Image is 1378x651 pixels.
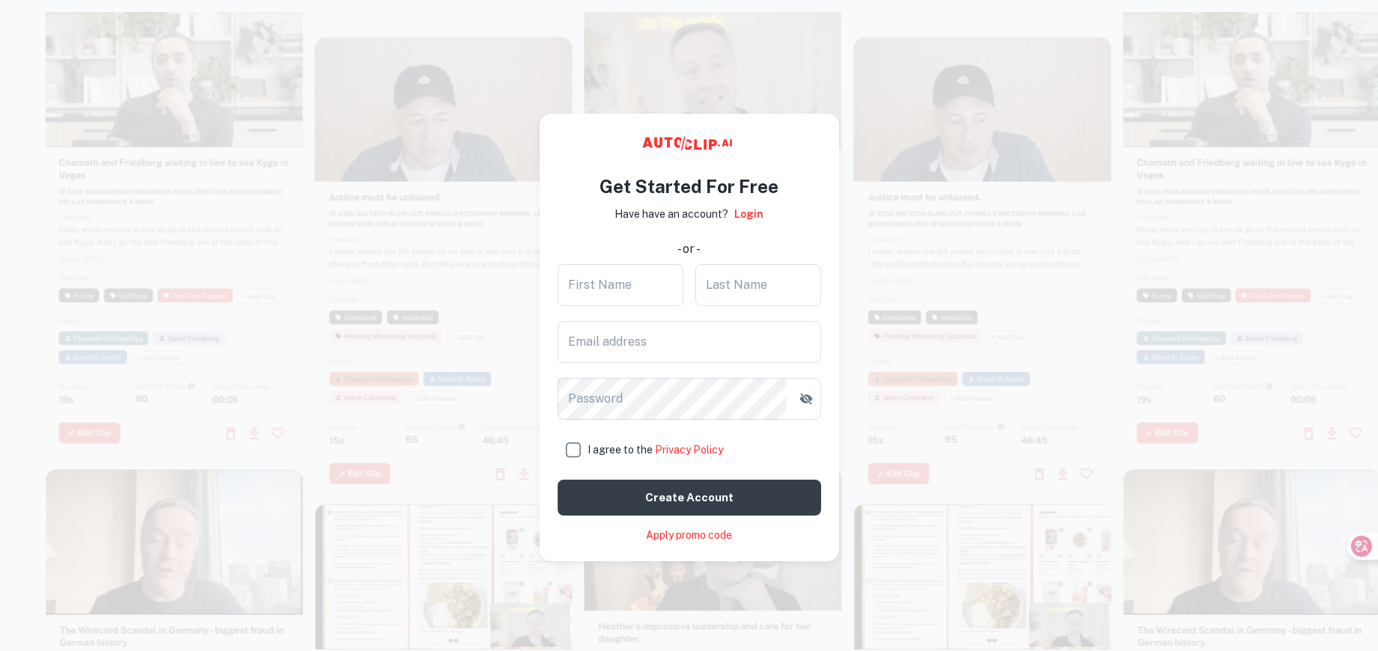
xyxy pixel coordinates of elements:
[615,206,728,222] p: Have have an account?
[588,444,723,456] span: I agree to the
[646,528,732,543] a: Apply promo code
[734,206,763,222] a: Login
[677,240,701,258] div: - or -
[558,480,821,516] button: Create account
[600,173,778,200] h4: Get Started For Free
[655,444,723,456] a: Privacy Policy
